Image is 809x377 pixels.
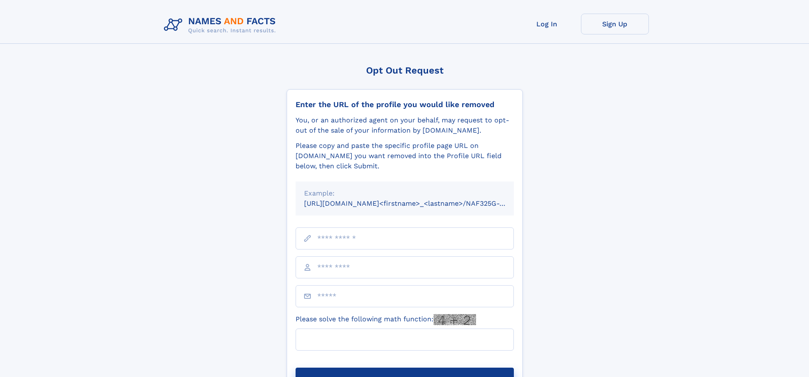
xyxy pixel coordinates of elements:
[296,314,476,325] label: Please solve the following math function:
[296,141,514,171] div: Please copy and paste the specific profile page URL on [DOMAIN_NAME] you want removed into the Pr...
[304,199,530,207] small: [URL][DOMAIN_NAME]<firstname>_<lastname>/NAF325G-xxxxxxxx
[161,14,283,37] img: Logo Names and Facts
[304,188,505,198] div: Example:
[287,65,523,76] div: Opt Out Request
[296,100,514,109] div: Enter the URL of the profile you would like removed
[296,115,514,136] div: You, or an authorized agent on your behalf, may request to opt-out of the sale of your informatio...
[513,14,581,34] a: Log In
[581,14,649,34] a: Sign Up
